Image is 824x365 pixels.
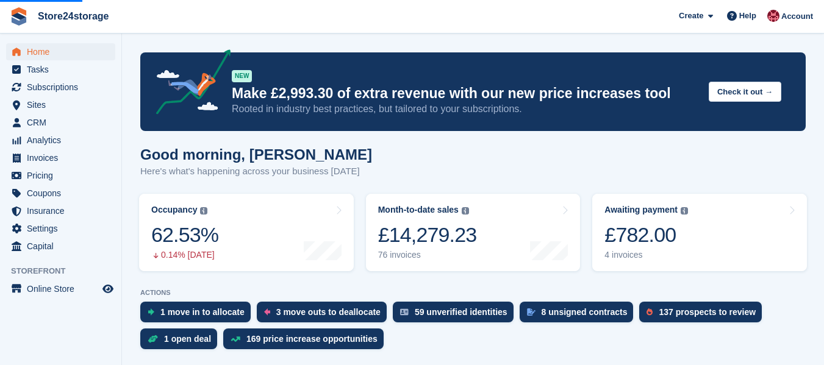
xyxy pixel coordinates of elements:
p: Make £2,993.30 of extra revenue with our new price increases tool [232,85,699,102]
div: 76 invoices [378,250,477,260]
a: Preview store [101,282,115,296]
span: Help [739,10,756,22]
span: Analytics [27,132,100,149]
div: 62.53% [151,222,218,247]
a: 137 prospects to review [639,302,768,328]
img: icon-info-grey-7440780725fd019a000dd9b08b2336e03edf1995a4989e88bcd33f0948082b44.svg [462,207,469,214]
span: CRM [27,114,100,131]
span: Insurance [27,202,100,219]
div: 137 prospects to review [659,307,756,317]
div: £782.00 [604,222,688,247]
button: Check it out → [709,82,781,102]
span: Coupons [27,185,100,202]
div: Occupancy [151,205,197,215]
p: ACTIONS [140,289,806,297]
span: Tasks [27,61,100,78]
div: £14,279.23 [378,222,477,247]
a: menu [6,132,115,149]
span: Home [27,43,100,60]
span: Invoices [27,149,100,166]
div: NEW [232,70,252,82]
span: Settings [27,220,100,237]
a: menu [6,96,115,113]
a: menu [6,149,115,166]
img: verify_identity-adf6edd0f0f0b5bbfe63781bf79b02c33cf7c696d77639b501bdc392416b5a36.svg [400,308,409,316]
img: stora-icon-8386f47178a22dfd0bd8f6a31ec36ba5ce8667c1dd55bd0f319d3a0aa187defe.svg [10,7,28,26]
a: menu [6,61,115,78]
a: 1 open deal [140,328,223,355]
p: Rooted in industry best practices, but tailored to your subscriptions. [232,102,699,116]
a: 8 unsigned contracts [520,302,640,328]
img: deal-1b604bf984904fb50ccaf53a9ad4b4a5d6e5aea283cecdc64d6e3604feb123c2.svg [148,335,158,343]
span: Create [679,10,703,22]
a: Occupancy 62.53% 0.14% [DATE] [139,194,354,271]
div: 1 open deal [164,334,211,344]
a: menu [6,43,115,60]
span: Storefront [11,265,121,277]
a: 3 move outs to deallocate [257,302,393,328]
span: Capital [27,238,100,255]
img: icon-info-grey-7440780725fd019a000dd9b08b2336e03edf1995a4989e88bcd33f0948082b44.svg [681,207,688,214]
div: 1 move in to allocate [160,307,245,317]
span: Subscriptions [27,79,100,96]
div: Awaiting payment [604,205,678,215]
img: move_ins_to_allocate_icon-fdf77a2bb77ea45bf5b3d319d69a93e2d87916cf1d5bf7949dd705db3b84f3ca.svg [148,308,154,316]
a: menu [6,220,115,237]
a: 1 move in to allocate [140,302,257,328]
img: move_outs_to_deallocate_icon-f764333ba52eb49d3ac5e1228854f67142a1ed5810a6f6cc68b1a99e826820c5.svg [264,308,270,316]
h1: Good morning, [PERSON_NAME] [140,146,372,163]
a: menu [6,280,115,297]
div: Month-to-date sales [378,205,459,215]
a: Store24storage [33,6,114,26]
a: menu [6,167,115,184]
div: 8 unsigned contracts [542,307,628,317]
p: Here's what's happening across your business [DATE] [140,165,372,179]
img: Mandy Huges [767,10,779,22]
a: menu [6,202,115,219]
div: 59 unverified identities [415,307,507,317]
a: 59 unverified identities [393,302,520,328]
a: menu [6,238,115,255]
img: contract_signature_icon-13c848040528278c33f63329250d36e43548de30e8caae1d1a13099fd9432cc5.svg [527,308,536,316]
img: price_increase_opportunities-93ffe204e8149a01c8c9dc8f82e8f89637d9d84a8eef4429ea346261dce0b2c0.svg [231,336,240,342]
div: 0.14% [DATE] [151,250,218,260]
a: Awaiting payment £782.00 4 invoices [592,194,807,271]
span: Sites [27,96,100,113]
a: menu [6,185,115,202]
img: icon-info-grey-7440780725fd019a000dd9b08b2336e03edf1995a4989e88bcd33f0948082b44.svg [200,207,207,214]
span: Pricing [27,167,100,184]
div: 169 price increase opportunities [246,334,378,344]
span: Online Store [27,280,100,297]
span: Account [781,10,813,23]
a: 169 price increase opportunities [223,328,390,355]
img: prospect-51fa495bee0391a8d652442698ab0144808aea92771e9ea1ae160a38d050c398.svg [647,308,653,316]
div: 3 move outs to deallocate [276,307,381,317]
img: price-adjustments-announcement-icon-8257ccfd72463d97f412b2fc003d46551f7dbcb40ab6d574587a9cd5c0d94... [146,49,231,119]
a: menu [6,114,115,131]
a: menu [6,79,115,96]
a: Month-to-date sales £14,279.23 76 invoices [366,194,581,271]
div: 4 invoices [604,250,688,260]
